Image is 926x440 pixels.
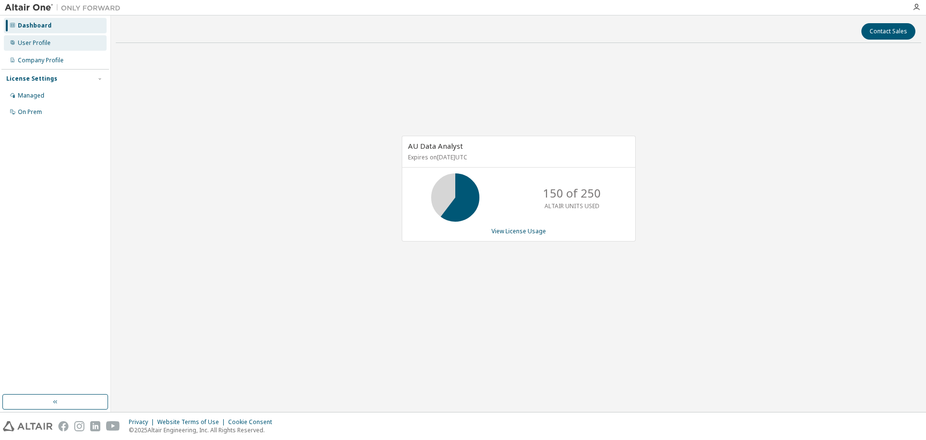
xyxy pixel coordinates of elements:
button: Contact Sales [861,23,915,40]
div: Dashboard [18,22,52,29]
p: © 2025 Altair Engineering, Inc. All Rights Reserved. [129,426,278,434]
div: Managed [18,92,44,99]
img: linkedin.svg [90,421,100,431]
div: On Prem [18,108,42,116]
img: instagram.svg [74,421,84,431]
div: User Profile [18,39,51,47]
p: 150 of 250 [543,185,601,201]
img: altair_logo.svg [3,421,53,431]
div: Cookie Consent [228,418,278,426]
img: youtube.svg [106,421,120,431]
div: Privacy [129,418,157,426]
p: Expires on [DATE] UTC [408,153,627,161]
p: ALTAIR UNITS USED [545,202,599,210]
div: License Settings [6,75,57,83]
div: Website Terms of Use [157,418,228,426]
img: Altair One [5,3,125,13]
span: AU Data Analyst [408,141,463,151]
div: Company Profile [18,57,64,64]
img: facebook.svg [58,421,68,431]
a: View License Usage [491,227,546,235]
